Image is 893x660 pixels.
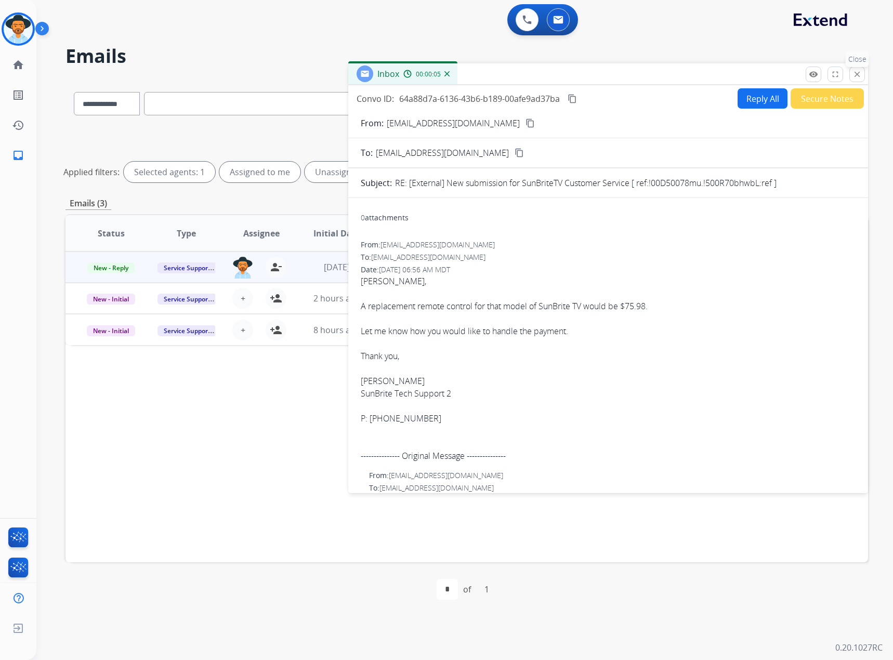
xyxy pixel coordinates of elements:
span: Status [98,227,125,240]
div: attachments [361,213,409,223]
span: Inbox [377,68,399,80]
span: [PERSON_NAME], A replacement remote control for that model of SunBrite TV would be $75.98. Let me... [361,275,856,462]
div: To: [369,483,856,493]
span: 00:00:05 [416,70,441,78]
img: agent-avatar [232,257,253,279]
span: Assignee [243,227,280,240]
p: From: [361,117,384,129]
span: [EMAIL_ADDRESS][DOMAIN_NAME] [371,252,485,262]
button: Close [849,67,865,82]
p: To: [361,147,373,159]
mat-icon: home [12,59,24,71]
span: 2 hours ago [313,293,360,304]
span: New - Initial [87,325,135,336]
p: Close [846,51,869,67]
div: Selected agents: 1 [124,162,215,182]
div: From: [361,240,856,250]
span: 0 [361,213,365,222]
div: 1 [476,579,497,600]
mat-icon: list_alt [12,89,24,101]
p: Applied filters: [63,166,120,178]
span: [EMAIL_ADDRESS][DOMAIN_NAME] [379,483,494,493]
span: [DATE] 06:56 AM MDT [379,265,450,274]
mat-icon: person_remove [270,261,282,273]
mat-icon: content_copy [515,148,524,157]
mat-icon: person_add [270,292,282,305]
span: Service Support [157,262,217,273]
p: 0.20.1027RC [835,641,883,654]
mat-icon: inbox [12,149,24,162]
mat-icon: close [852,70,862,79]
span: Initial Date [313,227,360,240]
button: + [232,288,253,309]
div: To: [361,252,856,262]
span: 8 hours ago [313,324,360,336]
div: Unassigned [305,162,372,182]
p: RE: [External] New submission for SunBriteTV Customer Service [ ref:!00D50078mu.!500R70bhwbL:ref ] [395,177,777,189]
span: Type [177,227,196,240]
button: + [232,320,253,340]
p: Emails (3) [65,197,111,210]
div: of [463,583,471,596]
mat-icon: remove_red_eye [809,70,818,79]
span: 64a88d7a-6136-43b6-b189-00afe9ad37ba [399,93,560,104]
span: [DATE] [324,261,350,273]
span: [EMAIL_ADDRESS][DOMAIN_NAME] [389,470,503,480]
span: + [241,292,245,305]
div: From: [369,470,856,481]
mat-icon: history [12,119,24,131]
mat-icon: person_add [270,324,282,336]
mat-icon: content_copy [526,118,535,128]
mat-icon: content_copy [568,94,577,103]
span: [EMAIL_ADDRESS][DOMAIN_NAME] [380,240,495,249]
span: New - Initial [87,294,135,305]
span: [EMAIL_ADDRESS][DOMAIN_NAME] [376,147,509,159]
span: Service Support [157,294,217,305]
span: + [241,324,245,336]
h2: Emails [65,46,868,67]
button: Secure Notes [791,88,864,109]
button: Reply All [738,88,787,109]
p: [EMAIL_ADDRESS][DOMAIN_NAME] [387,117,520,129]
mat-icon: fullscreen [831,70,840,79]
span: Service Support [157,325,217,336]
img: avatar [4,15,33,44]
p: Convo ID: [357,93,394,105]
span: New - Reply [87,262,135,273]
p: Subject: [361,177,392,189]
div: Assigned to me [219,162,300,182]
div: Date: [361,265,856,275]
